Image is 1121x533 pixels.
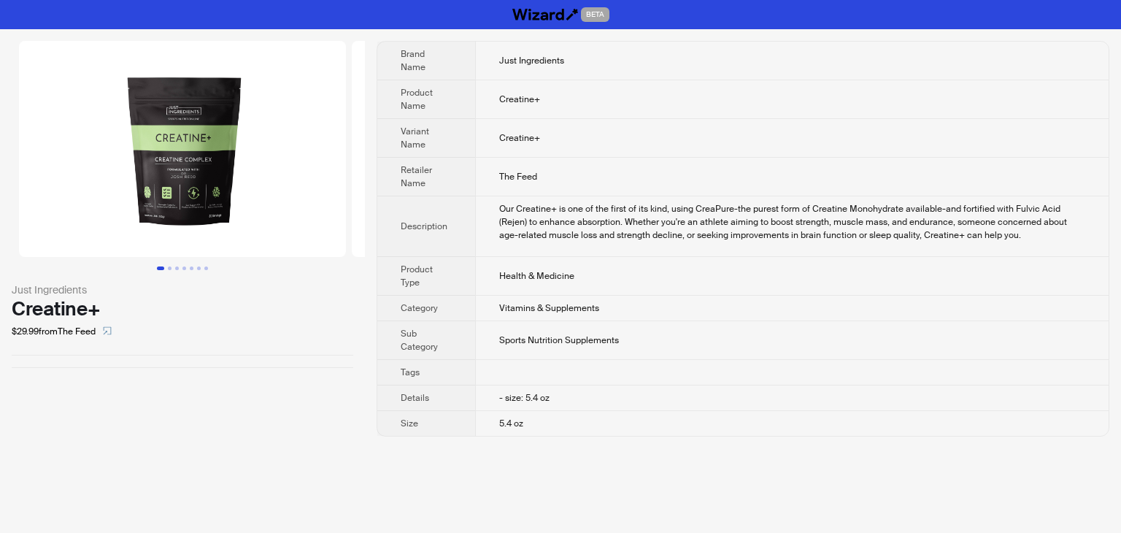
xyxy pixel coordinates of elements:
button: Go to slide 7 [204,266,208,270]
button: Go to slide 2 [168,266,172,270]
button: Go to slide 5 [190,266,193,270]
span: Health & Medicine [499,270,574,282]
span: Vitamins & Supplements [499,302,599,314]
span: Just Ingredients [499,55,564,66]
button: Go to slide 4 [182,266,186,270]
img: Creatine+ Creatine+ image 2 [352,41,679,257]
span: 5.4 oz [499,418,523,429]
span: BETA [581,7,609,22]
div: Just Ingredients [12,282,353,298]
span: Size [401,418,418,429]
img: Creatine+ Creatine+ image 1 [19,41,346,257]
span: Tags [401,367,420,378]
span: Product Type [401,264,433,288]
button: Go to slide 6 [197,266,201,270]
span: Creatine+ [499,132,540,144]
span: The Feed [499,171,537,183]
div: $29.99 from The Feed [12,320,353,343]
span: Category [401,302,438,314]
span: Sports Nutrition Supplements [499,334,619,346]
span: Sub Category [401,328,438,353]
span: - size: 5.4 oz [499,392,550,404]
button: Go to slide 1 [157,266,164,270]
span: Creatine+ [499,93,540,105]
div: Our Creatine+ is one of the first of its kind, using CreaPure-the purest form of Creatine Monohyd... [499,202,1085,242]
button: Go to slide 3 [175,266,179,270]
span: Retailer Name [401,164,432,189]
span: Details [401,392,429,404]
span: select [103,326,112,335]
div: Creatine+ [12,298,353,320]
span: Brand Name [401,48,425,73]
span: Description [401,221,447,232]
span: Variant Name [401,126,429,150]
span: Product Name [401,87,433,112]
